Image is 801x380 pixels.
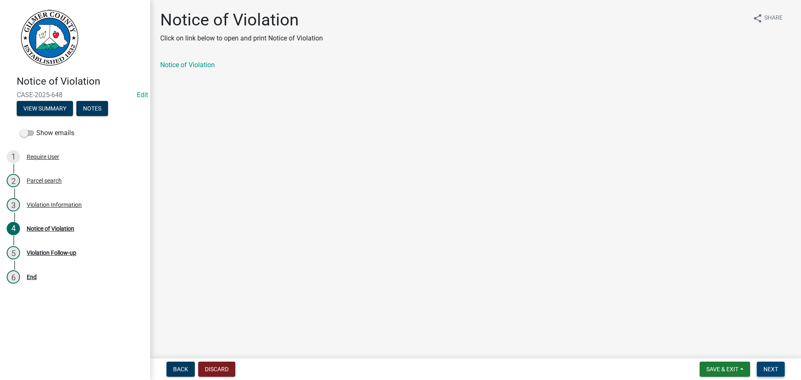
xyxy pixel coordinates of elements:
button: View Summary [17,101,73,116]
span: Save & Exit [706,366,738,372]
button: Next [757,362,785,377]
div: 4 [7,222,20,235]
span: Share [764,13,783,23]
p: Click on link below to open and print Notice of Violation [160,33,323,43]
wm-modal-confirm: Summary [17,106,73,112]
h4: Notice of Violation [17,75,144,88]
a: Notice of Violation [160,61,215,69]
div: 5 [7,246,20,259]
wm-modal-confirm: Edit Application Number [137,91,148,99]
div: 6 [7,270,20,284]
button: Back [166,362,195,377]
button: Notes [76,101,108,116]
div: Require User [27,154,59,160]
label: Show emails [20,128,74,138]
button: Save & Exit [700,362,750,377]
span: Back [173,366,188,372]
img: Gilmer County, Georgia [17,9,79,67]
div: End [27,274,37,280]
div: 2 [7,174,20,187]
div: Notice of Violation [27,226,74,232]
span: Next [763,366,778,372]
h1: Notice of Violation [160,10,323,30]
div: Parcel search [27,178,62,184]
span: CASE-2025-648 [17,91,133,99]
button: shareShare [746,10,789,26]
div: Violation Information [27,202,82,208]
div: 1 [7,150,20,164]
div: 3 [7,198,20,211]
button: Discard [198,362,235,377]
i: share [753,13,763,23]
a: Edit [137,91,148,99]
div: Violation Follow-up [27,250,76,256]
wm-modal-confirm: Notes [76,106,108,112]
